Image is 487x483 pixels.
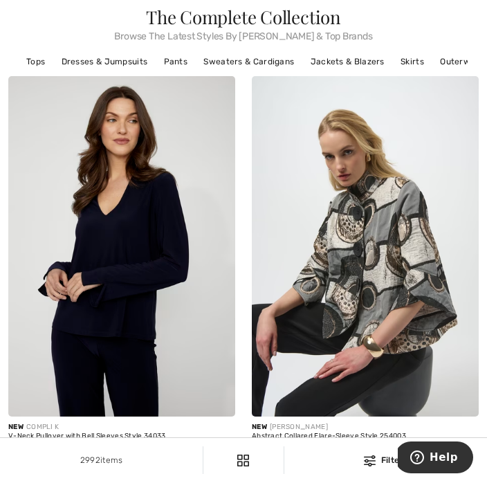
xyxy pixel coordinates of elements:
[55,53,155,71] a: Dresses & Jumpsuits
[19,53,52,71] a: Tops
[8,432,235,441] div: V-Neck Pullover with Bell Sleeves Style 34033
[157,53,195,71] a: Pants
[8,422,235,432] div: COMPLI K
[252,432,479,441] div: Abstract Collared Flare-Sleeve Style 254003
[8,423,24,431] span: New
[8,76,235,417] img: V-Neck Pullover with Bell Sleeves Style 34033. Black
[364,455,376,466] img: Filters
[394,53,431,71] a: Skirts
[80,455,100,465] span: 2992
[146,5,341,29] span: The Complete Collection
[196,53,301,71] a: Sweaters & Cardigans
[398,441,473,476] iframe: Opens a widget where you can find more information
[8,26,479,42] span: Browse The Latest Styles By [PERSON_NAME] & Top Brands
[237,455,249,466] img: Filters
[304,53,392,71] a: Jackets & Blazers
[252,422,479,432] div: [PERSON_NAME]
[252,76,479,417] img: Abstract Collared Flare-Sleeve Style 254003. Black/Multi
[293,454,479,466] div: Filters
[252,423,267,431] span: New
